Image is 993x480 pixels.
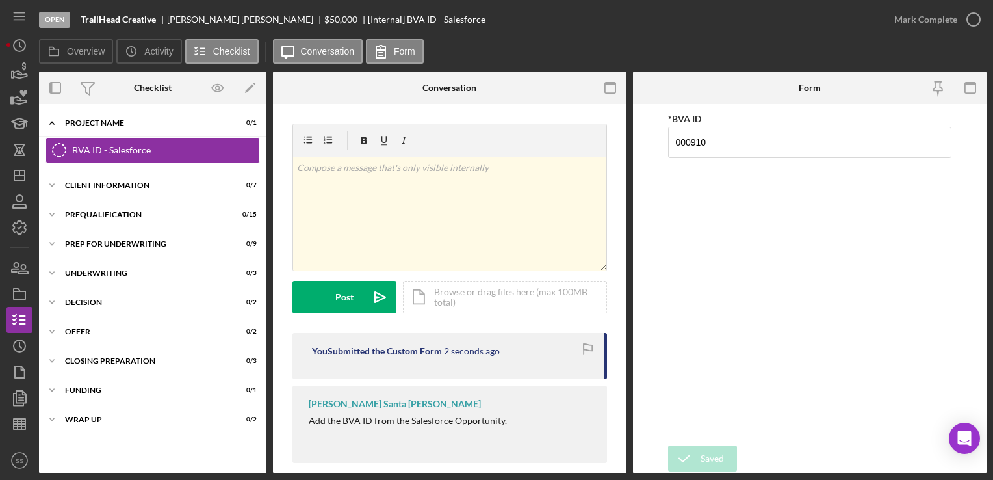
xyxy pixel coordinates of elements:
[65,211,224,219] div: Prequalification
[134,83,172,93] div: Checklist
[72,145,259,155] div: BVA ID - Salesforce
[65,299,224,306] div: Decision
[701,446,724,472] div: Saved
[309,399,481,409] div: [PERSON_NAME] Santa [PERSON_NAME]
[233,357,257,365] div: 0 / 3
[81,14,156,25] b: TrailHead Creative
[668,113,701,124] label: *BVA ID
[335,281,354,313] div: Post
[65,269,224,277] div: Underwriting
[444,346,500,356] time: 2025-10-02 11:47
[65,328,224,336] div: Offer
[368,14,485,25] div: [Internal] BVA ID - Salesforce
[312,346,442,356] div: You Submitted the Custom Form
[366,39,424,64] button: Form
[949,423,980,454] div: Open Intercom Messenger
[144,46,173,57] label: Activity
[233,299,257,306] div: 0 / 2
[6,447,32,473] button: SS
[116,39,181,64] button: Activity
[213,46,250,57] label: Checklist
[233,328,257,336] div: 0 / 2
[233,386,257,394] div: 0 / 1
[881,7,987,33] button: Mark Complete
[301,46,355,57] label: Conversation
[65,181,224,189] div: Client Information
[65,119,224,127] div: Project Name
[65,357,224,365] div: Closing Preparation
[309,416,507,426] div: Add the BVA ID from the Salesforce Opportunity.
[39,39,113,64] button: Overview
[233,119,257,127] div: 0 / 1
[324,14,357,25] span: $50,000
[799,83,821,93] div: Form
[185,39,259,64] button: Checklist
[65,416,224,423] div: Wrap Up
[39,12,70,28] div: Open
[292,281,396,313] button: Post
[45,137,260,163] a: BVA ID - Salesforce
[167,14,324,25] div: [PERSON_NAME] [PERSON_NAME]
[233,416,257,423] div: 0 / 2
[422,83,476,93] div: Conversation
[67,46,105,57] label: Overview
[233,181,257,189] div: 0 / 7
[233,240,257,248] div: 0 / 9
[273,39,363,64] button: Conversation
[668,446,737,472] button: Saved
[233,269,257,277] div: 0 / 3
[394,46,415,57] label: Form
[233,211,257,219] div: 0 / 15
[894,7,957,33] div: Mark Complete
[65,240,224,248] div: Prep for Underwriting
[16,457,24,464] text: SS
[65,386,224,394] div: Funding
